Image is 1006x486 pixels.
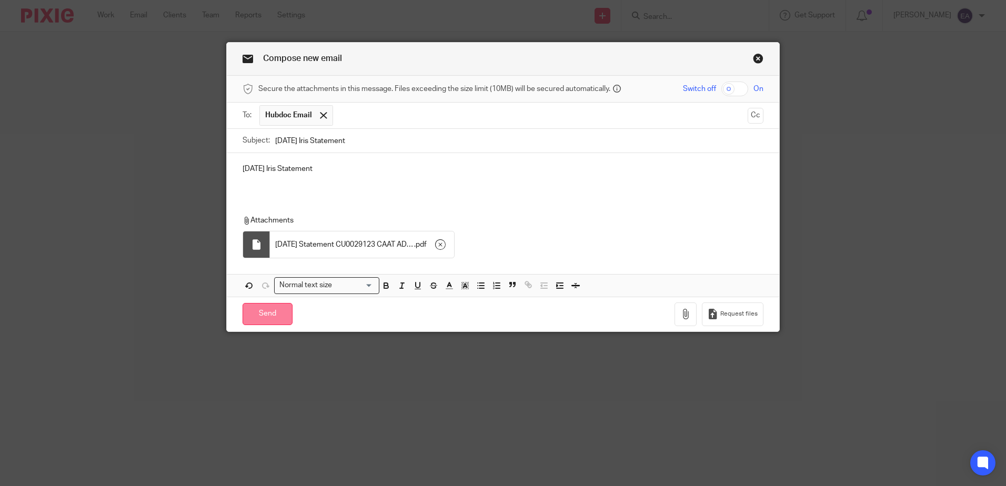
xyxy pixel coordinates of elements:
[243,303,293,326] input: Send
[258,84,610,94] span: Secure the attachments in this message. Files exceeding the size limit (10MB) will be secured aut...
[275,239,414,250] span: [DATE] Statement CU0029123 CAAT ADVISORY LTD (1)
[702,302,763,326] button: Request files
[753,84,763,94] span: On
[277,280,334,291] span: Normal text size
[753,53,763,67] a: Close this dialog window
[274,277,379,293] div: Search for option
[243,164,763,174] p: [DATE] Iris Statement
[243,215,749,226] p: Attachments
[720,310,758,318] span: Request files
[265,110,312,120] span: Hubdoc Email
[416,239,427,250] span: pdf
[335,280,373,291] input: Search for option
[683,84,716,94] span: Switch off
[243,110,254,120] label: To:
[748,108,763,124] button: Cc
[270,231,454,258] div: .
[243,135,270,146] label: Subject:
[263,54,342,63] span: Compose new email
